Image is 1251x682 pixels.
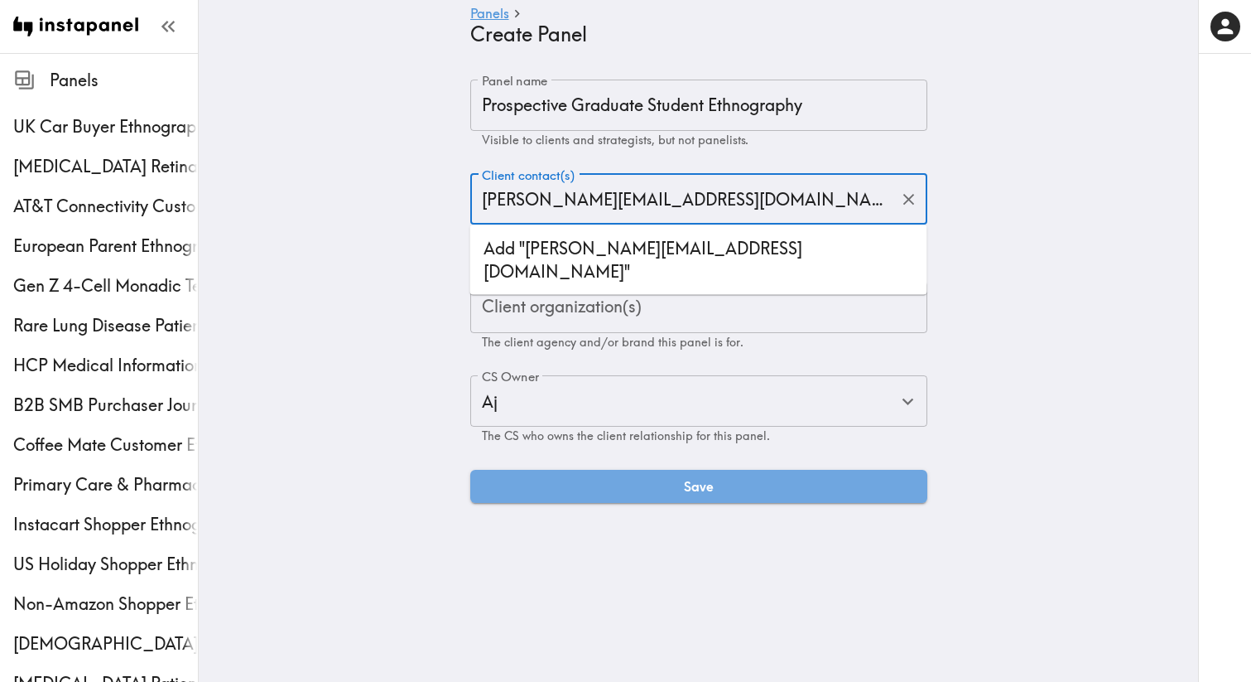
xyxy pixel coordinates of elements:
span: The client agency and/or brand this panel is for. [482,335,743,350]
li: Add "[PERSON_NAME][EMAIL_ADDRESS][DOMAIN_NAME]" [470,232,927,288]
span: Primary Care & Pharmacy Service Customer Ethnography [13,473,198,496]
span: Gen Z 4-Cell Monadic Testing [13,274,198,297]
span: B2B SMB Purchaser Journey Study [13,394,198,417]
h4: Create Panel [470,22,914,46]
span: Instacart Shopper Ethnography [13,513,198,536]
span: Panels [50,69,198,92]
button: Save [470,470,927,503]
label: Panel name [482,72,548,90]
span: Visible to clients and strategists, but not panelists. [482,133,748,148]
span: HCP Medical Information Study [13,354,198,377]
label: Client contact(s) [482,167,575,185]
span: AT&T Connectivity Customer Ethnography [13,195,198,218]
span: [MEDICAL_DATA] Retina specialist Study [13,155,198,178]
span: The CS who owns the client relationship for this panel. [482,428,770,443]
span: Coffee Mate Customer Ethnography [13,433,198,457]
span: Non-Amazon Shopper Ethnography [13,593,198,616]
span: European Parent Ethnography [13,235,198,258]
span: [DEMOGRAPHIC_DATA] [MEDICAL_DATA] Screening Ethnography [13,632,198,655]
label: CS Owner [482,368,539,386]
button: Open [895,389,921,414]
span: US Holiday Shopper Ethnography [13,553,198,576]
div: Macular Telangiectasia Retina specialist Study [13,155,198,178]
span: UK Car Buyer Ethnography [13,115,198,138]
div: Male Prostate Cancer Screening Ethnography [13,632,198,655]
span: Rare Lung Disease Patient Ethnography [13,314,198,337]
a: Panels [470,7,509,22]
button: Clear [896,186,921,212]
